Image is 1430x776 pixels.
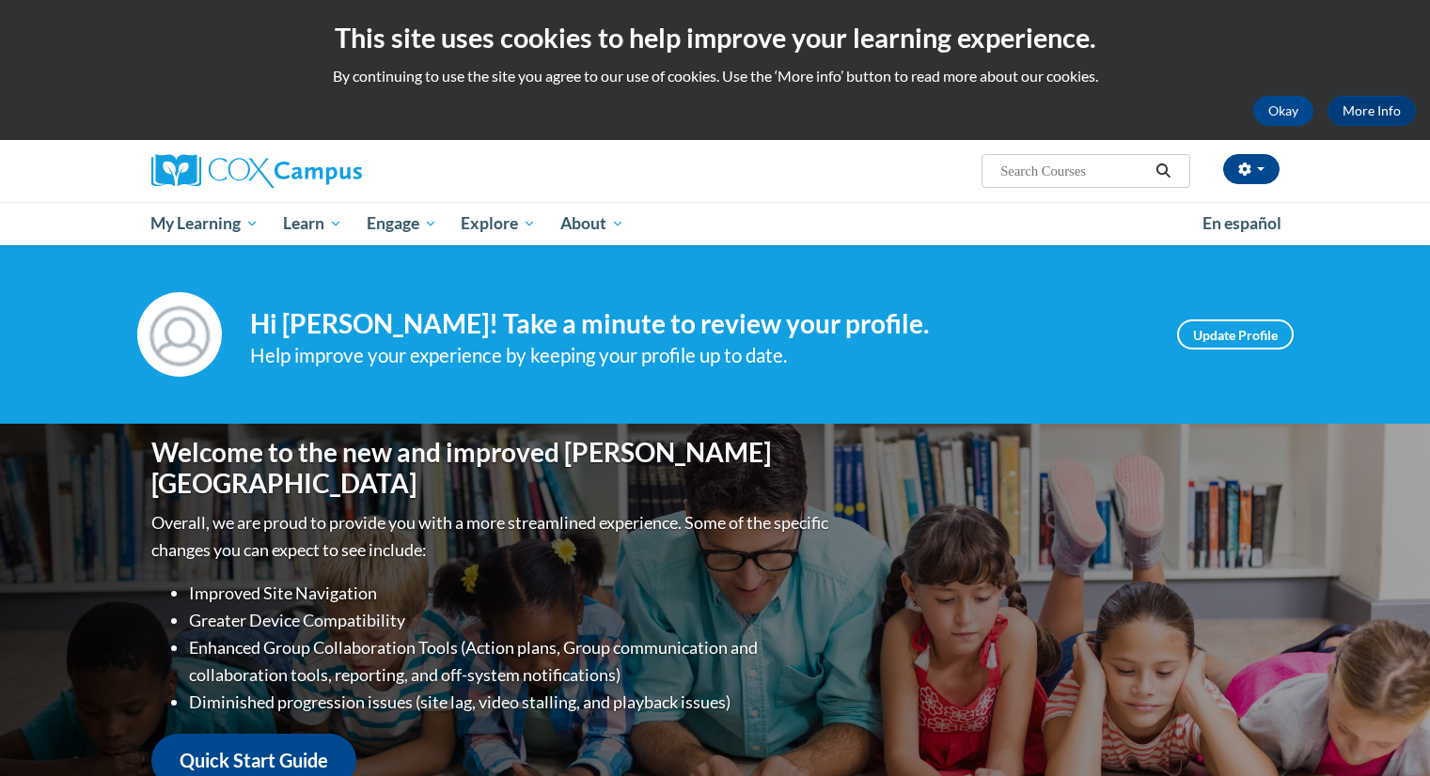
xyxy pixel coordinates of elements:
p: By continuing to use the site you agree to our use of cookies. Use the ‘More info’ button to read... [14,66,1416,86]
a: About [548,202,636,245]
span: En español [1202,213,1281,233]
button: Okay [1253,96,1313,126]
a: More Info [1328,96,1416,126]
a: My Learning [139,202,272,245]
h2: This site uses cookies to help improve your learning experience. [14,19,1416,56]
img: Profile Image [137,292,222,377]
span: About [560,212,624,235]
p: Overall, we are proud to provide you with a more streamlined experience. Some of the specific cha... [151,509,833,564]
button: Account Settings [1223,154,1280,184]
h1: Welcome to the new and improved [PERSON_NAME][GEOGRAPHIC_DATA] [151,437,833,500]
h4: Hi [PERSON_NAME]! Take a minute to review your profile. [250,308,1149,340]
a: Explore [448,202,548,245]
a: En español [1190,204,1294,243]
li: Enhanced Group Collaboration Tools (Action plans, Group communication and collaboration tools, re... [189,634,833,689]
li: Improved Site Navigation [189,580,833,607]
div: Main menu [123,202,1308,245]
a: Learn [271,202,354,245]
span: Explore [461,212,536,235]
button: Search [1149,160,1177,182]
li: Diminished progression issues (site lag, video stalling, and playback issues) [189,689,833,716]
span: My Learning [150,212,259,235]
span: Engage [367,212,437,235]
a: Engage [354,202,449,245]
span: Learn [283,212,342,235]
iframe: Button to launch messaging window [1355,701,1415,761]
img: Cox Campus [151,154,362,188]
a: Update Profile [1177,319,1294,349]
input: Search Courses [998,160,1149,182]
div: Help improve your experience by keeping your profile up to date. [250,340,1149,371]
li: Greater Device Compatibility [189,607,833,634]
a: Cox Campus [151,154,509,188]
